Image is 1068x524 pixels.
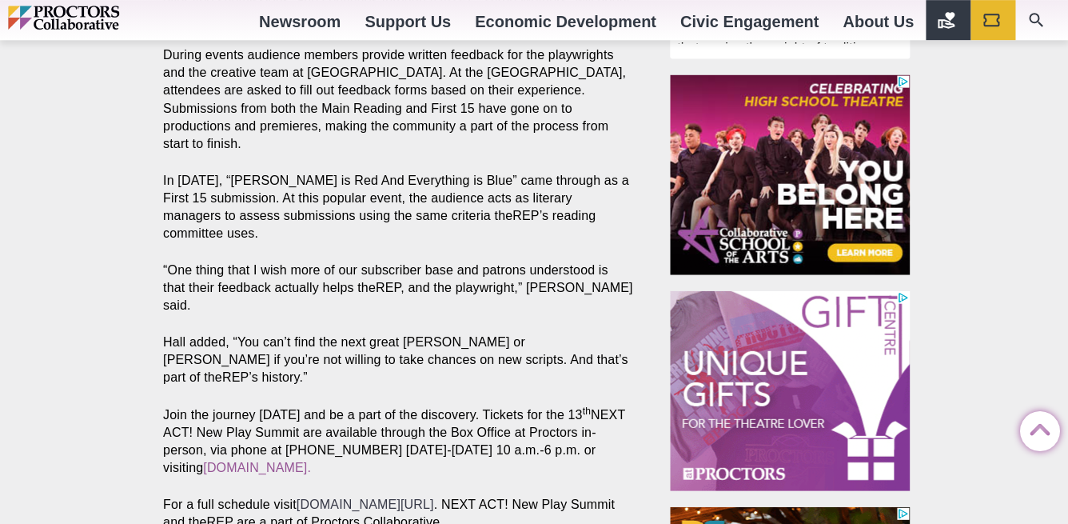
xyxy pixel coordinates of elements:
[163,406,633,476] p: Join the journey [DATE] and be a part of the discovery. Tickets for the 13 NEXT ACT! New Play Sum...
[297,497,434,510] a: [DOMAIN_NAME][URL]
[582,405,590,416] sup: th
[670,74,910,274] iframe: Advertisement
[203,460,311,474] a: [DOMAIN_NAME].
[670,290,910,490] iframe: Advertisement
[163,261,633,314] p: “One thing that I wish more of our subscriber base and patrons understood is that their feedback ...
[163,171,633,242] p: In [DATE], “[PERSON_NAME] is Red And Everything is Blue” came through as a First 15 submission. A...
[163,46,633,151] p: During events­ audience members provide written feedback for the playwrights and the creative tea...
[163,333,633,386] p: Hall added, “You can’t find the next great [PERSON_NAME] or [PERSON_NAME] if you’re not willing t...
[1020,412,1052,444] a: Back to Top
[8,6,188,30] img: Proctors logo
